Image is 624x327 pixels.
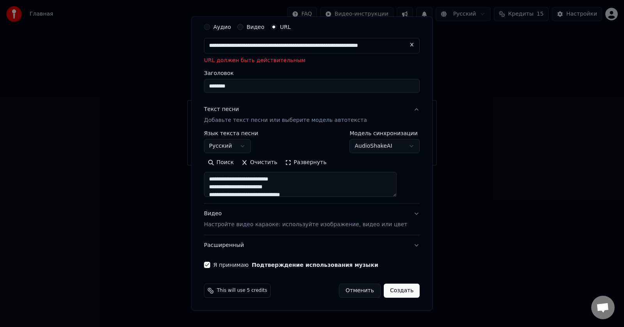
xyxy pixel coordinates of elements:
[384,284,420,298] button: Создать
[213,24,231,30] label: Аудио
[213,263,378,268] label: Я принимаю
[217,288,267,294] span: This will use 5 credits
[252,263,378,268] button: Я принимаю
[204,221,407,229] p: Настройте видео караоке: используйте изображение, видео или цвет
[204,236,420,256] button: Расширенный
[204,204,420,235] button: ВидеоНастройте видео караоке: используйте изображение, видео или цвет
[204,106,239,114] div: Текст песни
[280,24,291,30] label: URL
[204,131,420,204] div: Текст песниДобавьте текст песни или выберите модель автотекста
[204,117,367,125] p: Добавьте текст песни или выберите модель автотекста
[204,57,420,64] p: URL должен быть действительным
[350,131,420,136] label: Модель синхронизации
[281,157,330,169] button: Развернуть
[246,24,264,30] label: Видео
[339,284,381,298] button: Отменить
[204,71,420,76] label: Заголовок
[204,100,420,131] button: Текст песниДобавьте текст песни или выберите модель автотекста
[204,131,258,136] label: Язык текста песни
[204,210,407,229] div: Видео
[204,157,238,169] button: Поиск
[238,157,282,169] button: Очистить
